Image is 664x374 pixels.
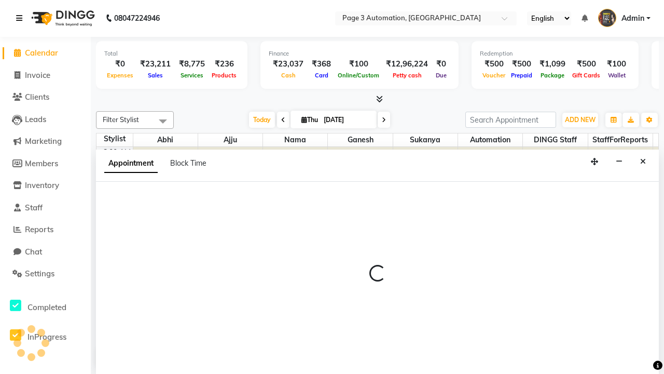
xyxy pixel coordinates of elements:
[27,332,66,342] span: InProgress
[133,133,198,146] span: Abhi
[198,133,262,146] span: Ajju
[465,112,556,128] input: Search Appointment
[308,58,335,70] div: ₹368
[175,58,209,70] div: ₹8,775
[25,48,58,58] span: Calendar
[565,116,596,124] span: ADD NEW
[570,58,603,70] div: ₹500
[25,158,58,168] span: Members
[136,58,175,70] div: ₹23,211
[26,4,98,33] img: logo
[570,72,603,79] span: Gift Cards
[393,133,458,146] span: Sukanya
[209,58,239,70] div: ₹236
[3,136,88,148] a: Marketing
[3,202,88,214] a: Staff
[335,72,382,79] span: Online/Custom
[145,72,165,79] span: Sales
[279,72,298,79] span: Cash
[598,9,616,27] img: Admin
[588,133,653,146] span: StaffForReports
[535,58,570,70] div: ₹1,099
[433,72,449,79] span: Due
[480,58,508,70] div: ₹500
[25,224,53,234] span: Reports
[25,136,62,146] span: Marketing
[101,147,133,158] div: 8:00 AM
[480,49,630,58] div: Redemption
[104,49,239,58] div: Total
[508,72,535,79] span: Prepaid
[621,13,644,24] span: Admin
[538,72,567,79] span: Package
[114,4,160,33] b: 08047224946
[27,302,66,312] span: Completed
[328,133,392,146] span: Ganesh
[263,133,327,146] span: Nama
[508,58,535,70] div: ₹500
[605,72,628,79] span: Wallet
[432,58,450,70] div: ₹0
[269,58,308,70] div: ₹23,037
[603,58,630,70] div: ₹100
[3,246,88,258] a: Chat
[523,133,587,146] span: DINGG Staff
[104,58,136,70] div: ₹0
[3,158,88,170] a: Members
[382,58,432,70] div: ₹12,96,224
[3,70,88,82] a: Invoice
[299,116,321,124] span: Thu
[249,112,275,128] span: Today
[104,154,158,173] span: Appointment
[25,114,46,124] span: Leads
[335,58,382,70] div: ₹100
[321,112,372,128] input: 2025-09-04
[25,269,54,278] span: Settings
[3,268,88,280] a: Settings
[312,72,331,79] span: Card
[25,180,59,190] span: Inventory
[480,72,508,79] span: Voucher
[3,47,88,59] a: Calendar
[25,247,42,257] span: Chat
[104,72,136,79] span: Expenses
[178,72,206,79] span: Services
[3,91,88,103] a: Clients
[25,203,43,212] span: Staff
[103,115,139,124] span: Filter Stylist
[96,133,133,144] div: Stylist
[209,72,239,79] span: Products
[390,72,424,79] span: Petty cash
[3,180,88,192] a: Inventory
[562,113,598,127] button: ADD NEW
[3,114,88,126] a: Leads
[3,224,88,236] a: Reports
[458,133,522,146] span: Automation
[25,92,49,102] span: Clients
[269,49,450,58] div: Finance
[25,70,50,80] span: Invoice
[170,158,206,168] span: Block Time
[635,154,651,170] button: Close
